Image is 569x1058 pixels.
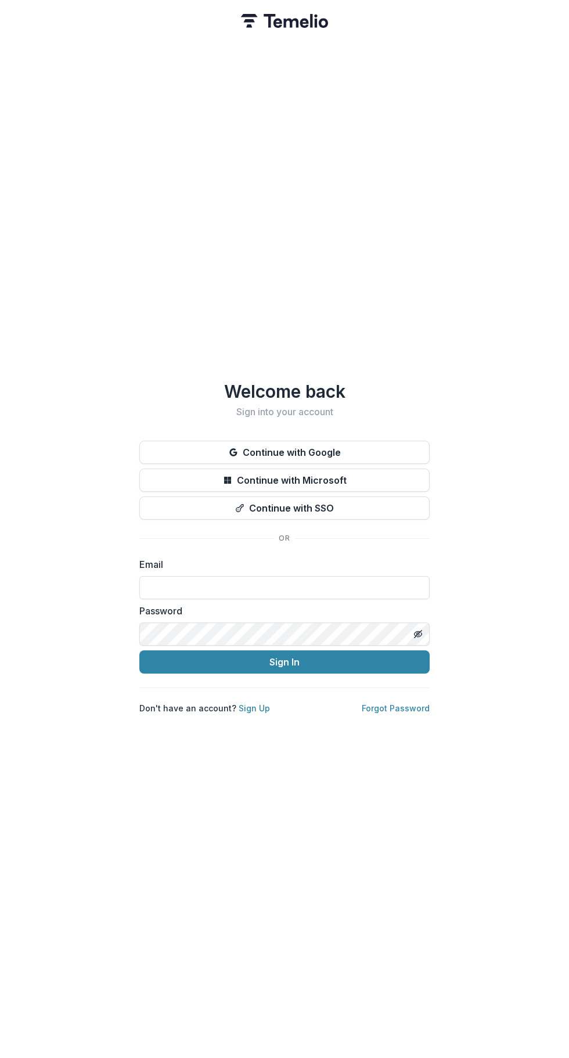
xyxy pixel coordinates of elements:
button: Sign In [139,650,430,674]
h1: Welcome back [139,381,430,402]
button: Toggle password visibility [409,625,427,643]
img: Temelio [241,14,328,28]
p: Don't have an account? [139,702,270,714]
button: Continue with Google [139,441,430,464]
button: Continue with SSO [139,496,430,520]
button: Continue with Microsoft [139,469,430,492]
label: Password [139,604,423,618]
h2: Sign into your account [139,406,430,418]
a: Sign Up [239,703,270,713]
a: Forgot Password [362,703,430,713]
label: Email [139,557,423,571]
